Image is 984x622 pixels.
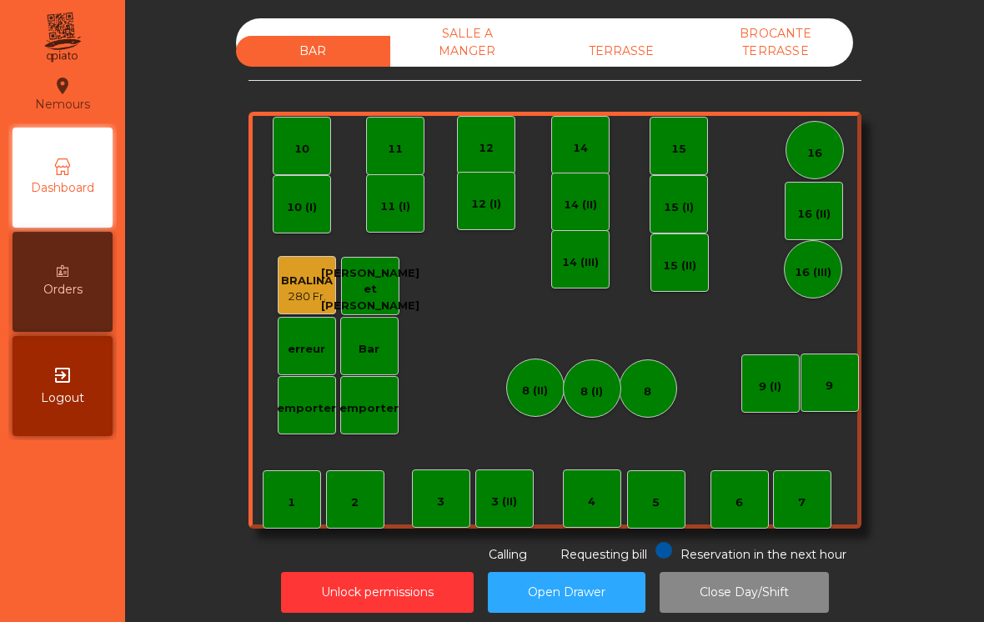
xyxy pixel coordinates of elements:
[759,379,781,395] div: 9 (I)
[652,494,660,511] div: 5
[826,378,833,394] div: 9
[287,199,317,216] div: 10 (I)
[236,36,390,67] div: BAR
[680,547,846,562] span: Reservation in the next hour
[41,389,84,407] span: Logout
[471,196,501,213] div: 12 (I)
[735,494,743,511] div: 6
[588,494,595,510] div: 4
[795,264,831,281] div: 16 (III)
[644,384,651,400] div: 8
[53,76,73,96] i: location_on
[560,547,647,562] span: Requesting bill
[380,198,410,215] div: 11 (I)
[488,572,645,613] button: Open Drawer
[671,141,686,158] div: 15
[564,197,597,213] div: 14 (II)
[388,141,403,158] div: 11
[797,206,831,223] div: 16 (II)
[390,18,545,67] div: SALLE A MANGER
[660,572,829,613] button: Close Day/Shift
[281,572,474,613] button: Unlock permissions
[798,494,806,511] div: 7
[580,384,603,400] div: 8 (I)
[562,254,599,271] div: 14 (III)
[807,145,822,162] div: 16
[351,494,359,511] div: 2
[281,273,333,289] div: BRALINA
[491,494,517,510] div: 3 (II)
[699,18,853,67] div: BROCANTE TERRASSE
[35,73,90,115] div: Nemours
[359,341,379,358] div: Bar
[43,281,83,298] span: Orders
[437,494,444,510] div: 3
[522,383,548,399] div: 8 (II)
[281,288,333,305] div: 280 Fr.
[339,400,399,417] div: emporter
[294,141,309,158] div: 10
[321,265,419,314] div: [PERSON_NAME] et [PERSON_NAME]
[288,341,325,358] div: erreur
[31,179,94,197] span: Dashboard
[42,8,83,67] img: qpiato
[545,36,699,67] div: TERRASSE
[479,140,494,157] div: 12
[663,258,696,274] div: 15 (II)
[573,140,588,157] div: 14
[288,494,295,511] div: 1
[664,199,694,216] div: 15 (I)
[53,365,73,385] i: exit_to_app
[277,400,336,417] div: emporter
[489,547,527,562] span: Calling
